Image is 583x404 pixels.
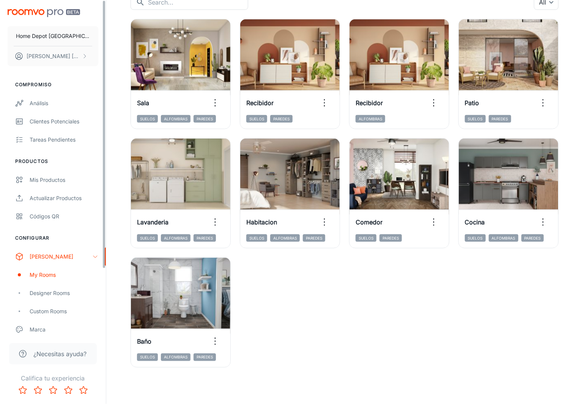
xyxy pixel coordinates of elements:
button: Rate 5 star [76,383,91,398]
div: Designer Rooms [30,289,98,297]
button: Rate 1 star [15,383,30,398]
span: Paredes [489,115,511,123]
span: Alfombras [356,115,385,123]
h6: Sala [137,98,149,107]
h6: Baño [137,337,151,346]
div: Clientes potenciales [30,117,98,126]
h6: Recibidor [356,98,383,107]
div: My Rooms [30,271,98,279]
span: Suelos [137,115,158,123]
button: Home Depot [GEOGRAPHIC_DATA] [8,26,98,46]
span: Alfombras [489,234,518,242]
span: Paredes [194,115,216,123]
div: Tareas pendientes [30,136,98,144]
span: Suelos [465,234,486,242]
div: [PERSON_NAME] [30,252,92,261]
div: Mis productos [30,176,98,184]
span: ¿Necesitas ayuda? [33,349,87,358]
span: Suelos [465,115,486,123]
h6: Habitacion [246,218,277,227]
span: Paredes [522,234,544,242]
button: Rate 2 star [30,383,46,398]
button: [PERSON_NAME] [PERSON_NAME] [8,46,98,66]
span: Paredes [270,115,293,123]
p: Home Depot [GEOGRAPHIC_DATA] [16,32,90,40]
span: Alfombras [161,353,191,361]
span: Alfombras [161,234,191,242]
span: Paredes [194,234,216,242]
h6: Patio [465,98,479,107]
span: Alfombras [270,234,300,242]
img: Roomvo PRO Beta [8,9,80,17]
span: Paredes [303,234,325,242]
h6: Cocina [465,218,485,227]
span: Paredes [380,234,402,242]
div: Análisis [30,99,98,107]
h6: Recibidor [246,98,274,107]
h6: Lavanderia [137,218,169,227]
p: Califica tu experiencia [6,374,100,383]
h6: Comedor [356,218,383,227]
span: Suelos [246,234,267,242]
div: Marca [30,325,98,334]
div: Actualizar productos [30,194,98,202]
p: [PERSON_NAME] [PERSON_NAME] [27,52,80,60]
button: Rate 3 star [46,383,61,398]
span: Suelos [356,234,377,242]
div: Custom Rooms [30,307,98,316]
div: Códigos QR [30,212,98,221]
span: Paredes [194,353,216,361]
span: Suelos [137,353,158,361]
span: Suelos [246,115,267,123]
button: Rate 4 star [61,383,76,398]
span: Alfombras [161,115,191,123]
span: Suelos [137,234,158,242]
